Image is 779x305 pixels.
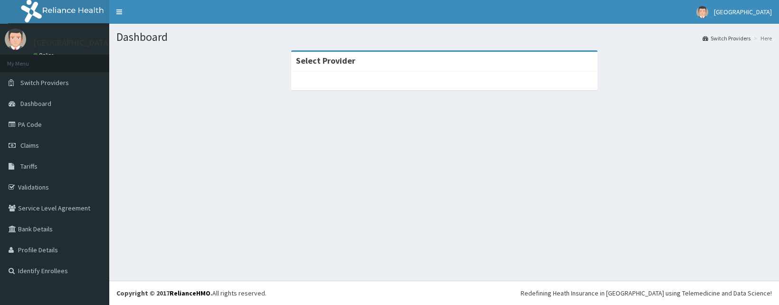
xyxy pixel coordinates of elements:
[116,289,212,297] strong: Copyright © 2017 .
[20,99,51,108] span: Dashboard
[751,34,772,42] li: Here
[33,38,112,47] p: [GEOGRAPHIC_DATA]
[116,31,772,43] h1: Dashboard
[20,78,69,87] span: Switch Providers
[170,289,210,297] a: RelianceHMO
[33,52,56,58] a: Online
[109,281,779,305] footer: All rights reserved.
[703,34,750,42] a: Switch Providers
[521,288,772,298] div: Redefining Heath Insurance in [GEOGRAPHIC_DATA] using Telemedicine and Data Science!
[296,55,355,66] strong: Select Provider
[714,8,772,16] span: [GEOGRAPHIC_DATA]
[20,141,39,150] span: Claims
[20,162,38,171] span: Tariffs
[696,6,708,18] img: User Image
[5,29,26,50] img: User Image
